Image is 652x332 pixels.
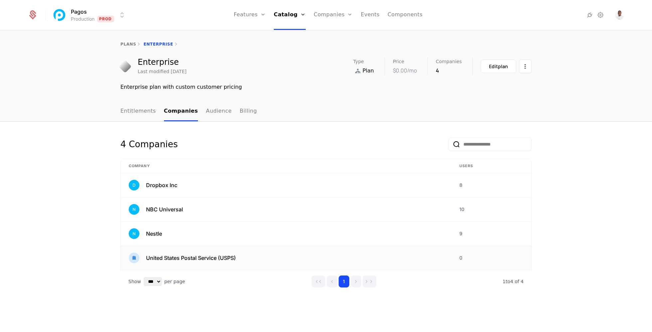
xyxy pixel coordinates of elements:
a: Entitlements [120,102,156,121]
span: Type [353,59,364,64]
a: plans [120,42,136,47]
a: Billing [240,102,257,121]
div: Enterprise [138,58,187,66]
div: 9 [459,230,523,237]
button: Select environment [54,8,126,22]
span: Nestle [146,230,162,238]
div: 4 Companies [120,138,178,151]
button: Go to next page [351,276,361,287]
span: Price [393,59,404,64]
div: $0.00 /mo [393,66,417,74]
span: Show [128,278,141,285]
div: 10 [459,206,523,213]
span: Pagos [71,8,87,16]
span: per page [164,278,185,285]
img: LJ Durante [615,10,624,20]
span: United States Postal Service (USPS) [146,254,236,262]
div: Production [71,16,94,22]
img: United States Postal Service (USPS) [129,253,139,263]
img: NBC Universal [129,204,139,215]
select: Select page size [144,277,162,286]
div: Last modified [DATE] [138,68,187,75]
span: Dropbox Inc [146,181,177,189]
span: Companies [436,59,462,64]
img: Dropbox Inc [129,180,139,190]
div: 0 [459,255,523,261]
a: Settings [596,11,604,19]
div: Edit plan [489,63,508,70]
span: 4 [503,279,524,284]
button: Open user button [615,10,624,20]
span: Plan [363,67,374,75]
div: Page navigation [311,276,377,287]
button: Editplan [481,59,516,73]
div: Enterprise plan with custom customer pricing [120,83,532,91]
a: Integrations [586,11,594,19]
img: Nestle [129,228,139,239]
div: 4 [436,66,462,74]
a: Companies [164,102,198,121]
button: Go to last page [363,276,377,287]
span: NBC Universal [146,205,183,213]
div: Table pagination [120,270,532,293]
button: Go to previous page [327,276,337,287]
span: Prod [97,16,114,22]
th: Company [121,159,451,173]
img: Pagos [52,7,68,23]
span: 1 to 4 of [503,279,521,284]
div: 8 [459,182,523,188]
ul: Choose Sub Page [120,102,257,121]
a: Audience [206,102,232,121]
button: Go to page 1 [339,276,349,287]
th: Users [451,159,531,173]
nav: Main [120,102,532,121]
button: Select action [519,59,532,73]
button: Go to first page [311,276,325,287]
